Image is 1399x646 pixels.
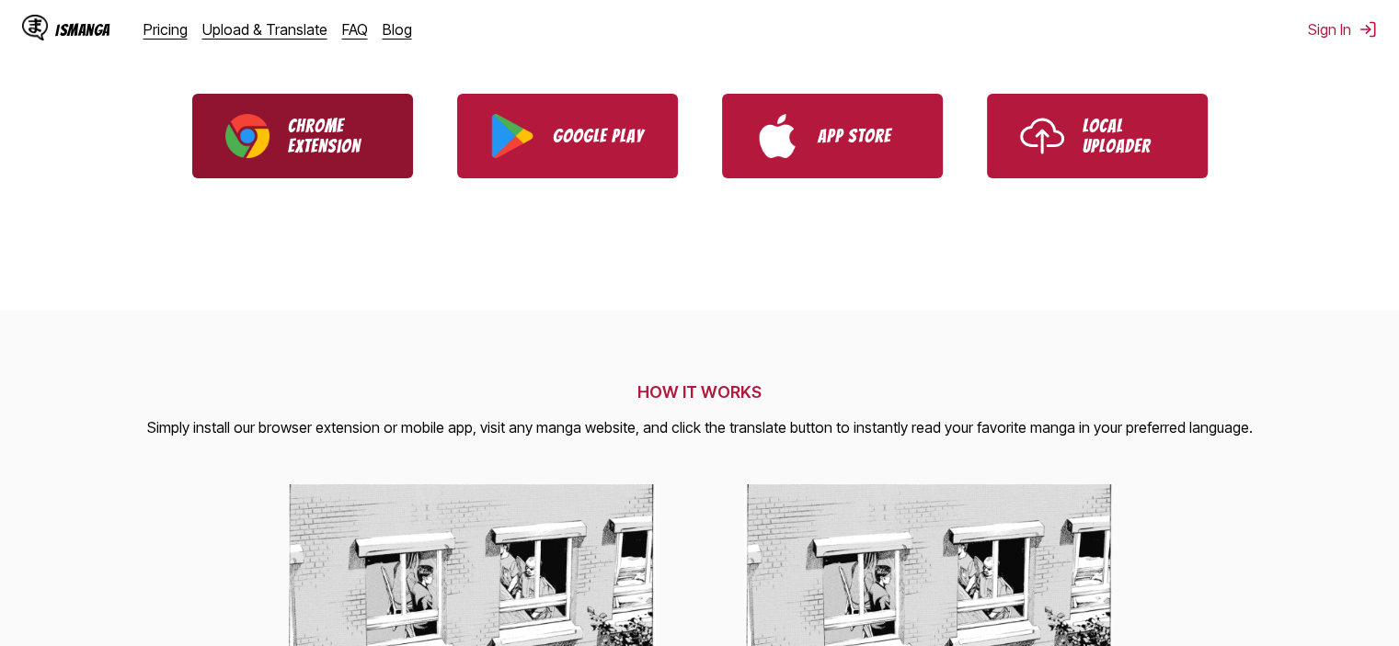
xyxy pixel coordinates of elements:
p: App Store [818,126,910,146]
div: IsManga [55,21,110,39]
a: Upload & Translate [202,20,327,39]
p: Local Uploader [1083,116,1175,156]
img: Upload icon [1020,114,1064,158]
p: Simply install our browser extension or mobile app, visit any manga website, and click the transl... [147,416,1253,440]
a: Pricing [143,20,188,39]
img: App Store logo [755,114,799,158]
img: Google Play logo [490,114,534,158]
button: Sign In [1308,20,1377,39]
img: IsManga Logo [22,15,48,40]
a: FAQ [342,20,368,39]
a: Use IsManga Local Uploader [987,94,1208,178]
h2: HOW IT WORKS [147,382,1253,402]
a: Download IsManga from App Store [722,94,943,178]
p: Chrome Extension [288,116,380,156]
a: Download IsManga Chrome Extension [192,94,413,178]
a: IsManga LogoIsManga [22,15,143,44]
p: Google Play [553,126,645,146]
img: Chrome logo [225,114,269,158]
a: Blog [383,20,412,39]
img: Sign out [1359,20,1377,39]
a: Download IsManga from Google Play [457,94,678,178]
